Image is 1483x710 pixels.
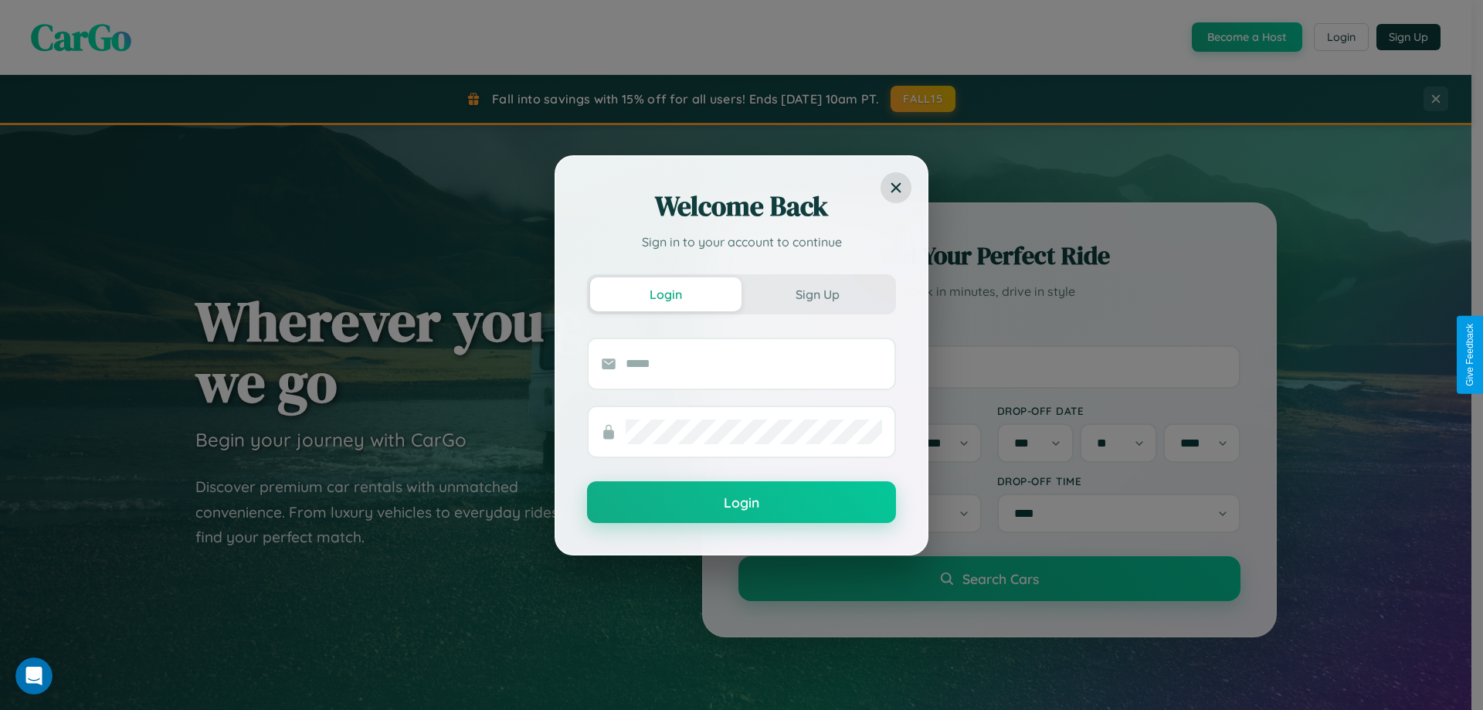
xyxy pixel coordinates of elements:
[587,481,896,523] button: Login
[587,188,896,225] h2: Welcome Back
[587,233,896,251] p: Sign in to your account to continue
[15,657,53,695] iframe: Intercom live chat
[741,277,893,311] button: Sign Up
[1464,324,1475,386] div: Give Feedback
[590,277,741,311] button: Login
